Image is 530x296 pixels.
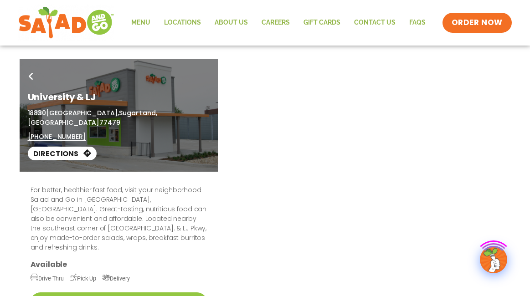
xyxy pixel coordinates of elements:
[124,12,157,33] a: Menu
[124,12,432,33] nav: Menu
[31,275,64,282] span: Drive-Thru
[18,5,114,41] img: new-SAG-logo-768×292
[402,12,432,33] a: FAQs
[443,13,512,33] a: ORDER NOW
[31,185,207,252] p: For better, healthier fast food, visit your neighborhood Salad and Go in [GEOGRAPHIC_DATA], [GEOG...
[28,132,86,142] a: [PHONE_NUMBER]
[208,12,255,33] a: About Us
[31,260,207,269] h3: Available
[99,118,120,127] span: 77479
[157,12,208,33] a: Locations
[297,12,347,33] a: GIFT CARDS
[28,118,100,127] span: [GEOGRAPHIC_DATA]
[119,108,157,117] span: Sugar Land,
[255,12,297,33] a: Careers
[70,275,96,282] span: Pick-Up
[28,108,46,117] span: 18830
[347,12,402,33] a: Contact Us
[28,90,210,104] h1: University & LJ
[46,108,119,117] span: [GEOGRAPHIC_DATA],
[28,147,97,160] a: Directions
[452,17,503,28] span: ORDER NOW
[102,275,130,282] span: Delivery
